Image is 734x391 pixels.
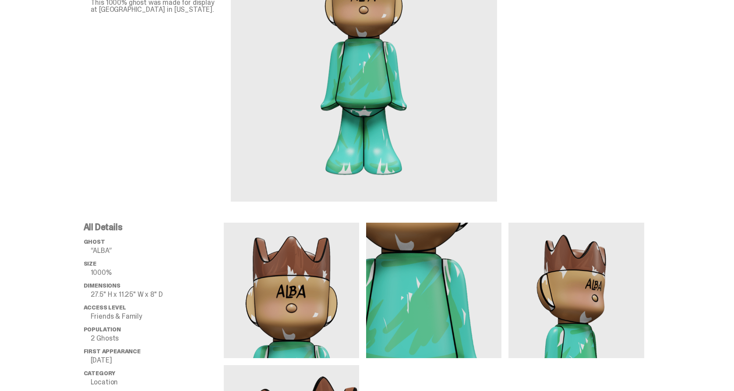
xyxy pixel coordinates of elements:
span: Population [84,326,121,333]
span: First Appearance [84,348,141,355]
img: media gallery image [224,223,359,358]
span: ghost [84,238,105,245]
span: Access Level [84,304,126,311]
p: 2 Ghosts [91,335,224,342]
p: [DATE] [91,357,224,364]
p: “ALBA” [91,247,224,254]
span: Category [84,370,116,377]
p: Friends & Family [91,313,224,320]
p: Location [91,379,224,386]
img: media gallery image [366,223,501,358]
p: All Details [84,223,224,231]
span: Dimensions [84,282,120,289]
p: 1000% [91,269,224,276]
span: Size [84,260,96,267]
p: 27.5" H x 11.25" W x 8" D [91,291,224,298]
img: media gallery image [508,223,644,358]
